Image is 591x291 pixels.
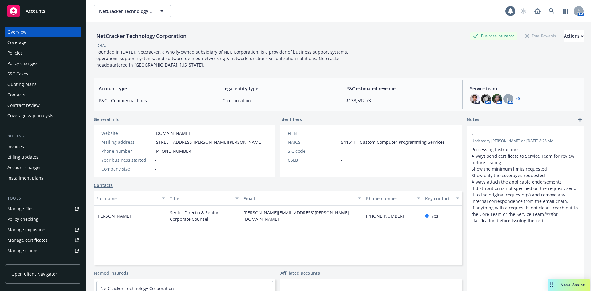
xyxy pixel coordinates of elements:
[288,157,339,163] div: CSLB
[341,139,445,145] span: 541511 - Custom Computer Programming Services
[288,139,339,145] div: NAICS
[7,163,42,172] div: Account charges
[548,279,556,291] div: Drag to move
[94,116,120,123] span: General info
[96,195,158,202] div: Full name
[346,97,455,104] span: $133,592.73
[96,42,108,49] div: DBA: -
[561,282,585,287] span: Nova Assist
[7,235,48,245] div: Manage certificates
[96,213,131,219] span: [PERSON_NAME]
[516,97,520,101] a: +9
[5,111,81,121] a: Coverage gap analysis
[170,195,232,202] div: Title
[7,111,53,121] div: Coverage gap analysis
[472,146,579,224] p: Processing Instructions: Always send certificate to Service Team for review before issuing. Show ...
[7,48,23,58] div: Policies
[5,142,81,152] a: Invoices
[167,191,241,206] button: Title
[5,173,81,183] a: Installment plans
[94,32,189,40] div: NetCracker Technology Corporation
[5,38,81,47] a: Coverage
[492,94,502,104] img: photo
[101,157,152,163] div: Year business started
[94,270,128,276] a: Named insureds
[99,97,207,104] span: P&C - Commercial lines
[5,79,81,89] a: Quoting plans
[241,191,364,206] button: Email
[7,100,40,110] div: Contract review
[560,5,572,17] a: Switch app
[155,139,263,145] span: [STREET_ADDRESS][PERSON_NAME][PERSON_NAME]
[507,96,509,102] span: JJ
[155,130,190,136] a: [DOMAIN_NAME]
[470,32,517,40] div: Business Insurance
[548,279,590,291] button: Nova Assist
[5,90,81,100] a: Contacts
[7,204,34,214] div: Manage files
[26,9,45,14] span: Accounts
[99,8,152,14] span: NetCracker Technology Corporation
[101,139,152,145] div: Mailing address
[7,256,36,266] div: Manage BORs
[341,157,343,163] span: -
[155,166,156,172] span: -
[423,191,462,206] button: Key contact
[155,157,156,163] span: -
[544,211,552,217] em: first
[517,5,529,17] a: Start snowing
[472,131,563,137] span: -
[7,90,25,100] div: Contacts
[94,5,171,17] button: NetCracker Technology Corporation
[5,69,81,79] a: SSC Cases
[5,235,81,245] a: Manage certificates
[5,2,81,20] a: Accounts
[467,126,584,229] div: -Updatedby [PERSON_NAME] on [DATE] 8:28 AMProcessing Instructions: Always send certificate to Ser...
[7,142,24,152] div: Invoices
[5,195,81,201] div: Tools
[364,191,422,206] button: Phone number
[366,213,409,219] a: [PHONE_NUMBER]
[467,116,479,123] span: Notes
[5,48,81,58] a: Policies
[341,148,343,154] span: -
[94,191,167,206] button: Full name
[522,32,559,40] div: Total Rewards
[155,148,193,154] span: [PHONE_NUMBER]
[96,49,349,68] span: Founded in [DATE], Netcracker, a wholly-owned subsidiary of NEC Corporation, is a provider of bus...
[94,182,113,188] a: Contacts
[5,100,81,110] a: Contract review
[366,195,413,202] div: Phone number
[472,138,579,144] span: Updated by [PERSON_NAME] on [DATE] 8:28 AM
[7,152,38,162] div: Billing updates
[288,130,339,136] div: FEIN
[5,246,81,256] a: Manage claims
[531,5,544,17] a: Report a Bug
[481,94,491,104] img: photo
[5,204,81,214] a: Manage files
[5,256,81,266] a: Manage BORs
[101,166,152,172] div: Company size
[280,270,320,276] a: Affiliated accounts
[5,59,81,68] a: Policy changes
[5,163,81,172] a: Account charges
[431,213,438,219] span: Yes
[7,173,43,183] div: Installment plans
[223,97,331,104] span: C-corporation
[7,69,28,79] div: SSC Cases
[5,152,81,162] a: Billing updates
[346,85,455,92] span: P&C estimated revenue
[7,246,38,256] div: Manage claims
[5,133,81,139] div: Billing
[101,130,152,136] div: Website
[223,85,331,92] span: Legal entity type
[545,5,558,17] a: Search
[425,195,452,202] div: Key contact
[5,27,81,37] a: Overview
[576,116,584,123] a: add
[99,85,207,92] span: Account type
[564,30,584,42] div: Actions
[7,27,26,37] div: Overview
[7,38,26,47] div: Coverage
[170,209,239,222] span: Senior Director& Senior Corporate Counsel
